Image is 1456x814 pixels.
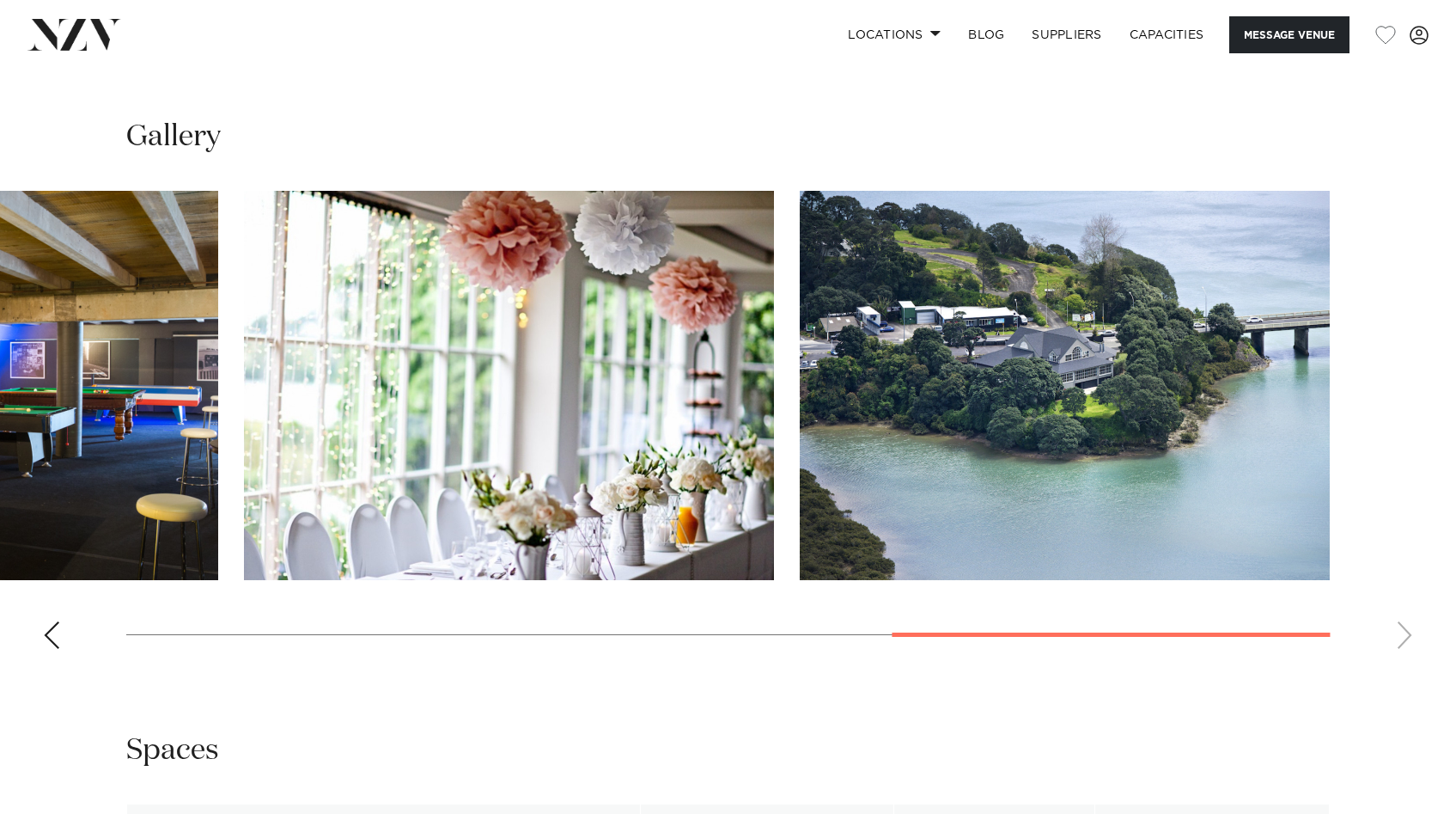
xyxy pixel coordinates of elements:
a: SUPPLIERS [1018,16,1115,53]
a: BLOG [954,16,1018,53]
button: Message Venue [1229,16,1349,53]
a: Locations [834,16,954,53]
swiper-slide: 5 / 6 [244,191,774,580]
h2: Spaces [126,731,219,770]
a: Capacities [1116,16,1218,53]
h2: Gallery [126,118,221,156]
swiper-slide: 6 / 6 [800,191,1330,580]
img: nzv-logo.png [27,19,121,50]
